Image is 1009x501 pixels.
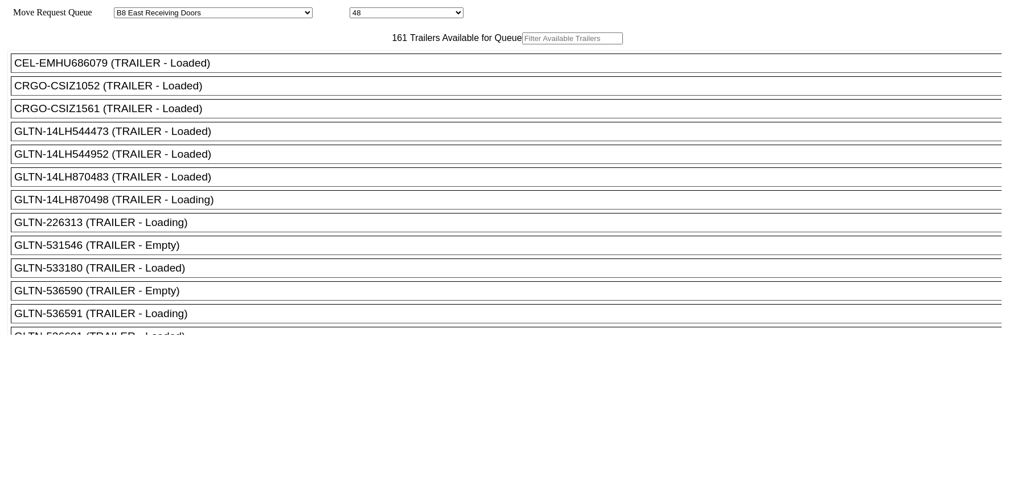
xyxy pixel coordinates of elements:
div: GLTN-14LH870498 (TRAILER - Loading) [14,194,1008,206]
div: GLTN-14LH544473 (TRAILER - Loaded) [14,125,1008,138]
div: GLTN-531546 (TRAILER - Empty) [14,239,1008,252]
div: CRGO-CSIZ1561 (TRAILER - Loaded) [14,102,1008,115]
span: Move Request Queue [7,7,92,17]
div: GLTN-536590 (TRAILER - Empty) [14,285,1008,297]
div: GLTN-14LH544952 (TRAILER - Loaded) [14,148,1008,161]
div: GLTN-536601 (TRAILER - Loaded) [14,330,1008,343]
input: Filter Available Trailers [522,32,623,44]
span: Area [94,7,112,17]
div: GLTN-14LH870483 (TRAILER - Loaded) [14,171,1008,183]
div: CRGO-CSIZ1052 (TRAILER - Loaded) [14,80,1008,92]
div: GLTN-536591 (TRAILER - Loading) [14,307,1008,320]
span: Trailers Available for Queue [407,33,522,43]
span: Location [315,7,347,17]
span: 161 [386,33,407,43]
div: GLTN-226313 (TRAILER - Loading) [14,216,1008,229]
div: GLTN-533180 (TRAILER - Loaded) [14,262,1008,274]
div: CEL-EMHU686079 (TRAILER - Loaded) [14,57,1008,69]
